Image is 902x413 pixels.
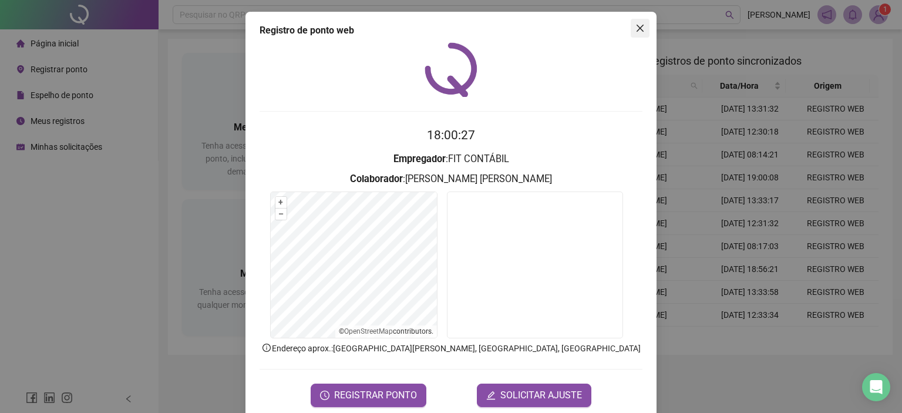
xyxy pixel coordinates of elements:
[311,384,426,407] button: REGISTRAR PONTO
[486,391,496,400] span: edit
[260,152,642,167] h3: : FIT CONTÁBIL
[320,391,329,400] span: clock-circle
[275,209,287,220] button: –
[477,384,591,407] button: editSOLICITAR AJUSTE
[260,172,642,187] h3: : [PERSON_NAME] [PERSON_NAME]
[344,327,393,335] a: OpenStreetMap
[275,197,287,208] button: +
[425,42,477,97] img: QRPoint
[862,373,890,401] div: Open Intercom Messenger
[260,342,642,355] p: Endereço aprox. : [GEOGRAPHIC_DATA][PERSON_NAME], [GEOGRAPHIC_DATA], [GEOGRAPHIC_DATA]
[334,388,417,402] span: REGISTRAR PONTO
[339,327,433,335] li: © contributors.
[350,173,403,184] strong: Colaborador
[261,343,272,353] span: info-circle
[393,153,446,164] strong: Empregador
[635,23,645,33] span: close
[260,23,642,38] div: Registro de ponto web
[500,388,582,402] span: SOLICITAR AJUSTE
[631,19,649,38] button: Close
[427,128,475,142] time: 18:00:27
